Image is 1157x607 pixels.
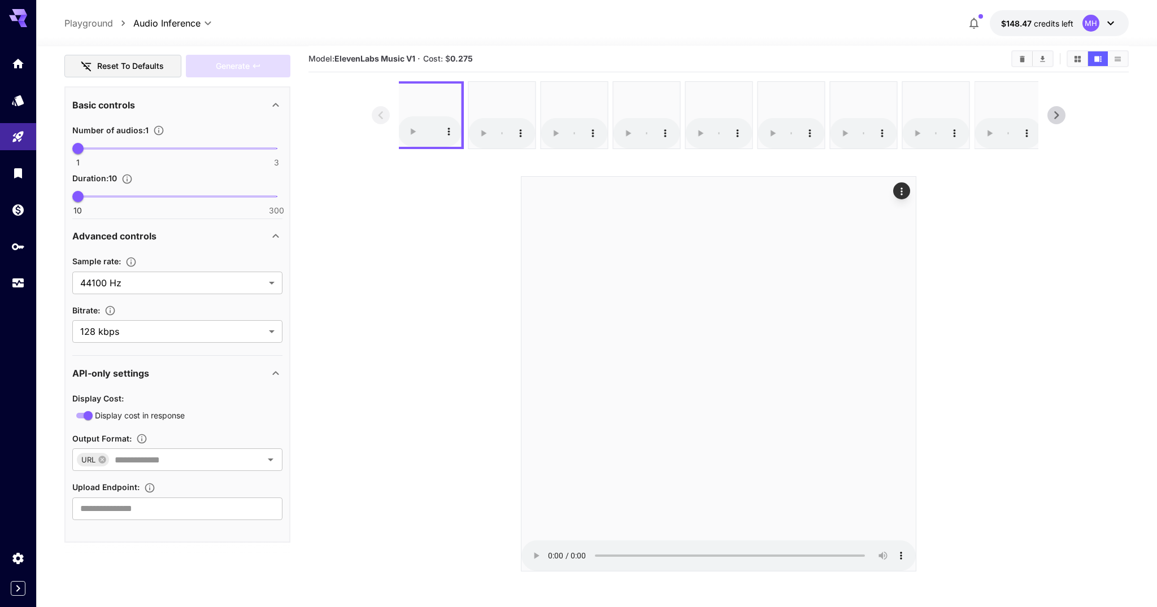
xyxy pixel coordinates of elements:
span: Sample rate : [72,256,121,266]
span: Upload Endpoint : [72,482,140,492]
div: Models [11,93,25,107]
div: API Keys [11,239,25,254]
button: Specifies a URL for uploading the generated image as binary data via HTTP PUT, such as an S3 buck... [140,482,160,494]
button: Specifies how the image is returned based on your use case: base64Data for embedding in code, dat... [132,433,152,444]
div: Library [11,166,25,180]
div: Settings [11,551,25,565]
div: Show media in grid viewShow media in video viewShow media in list view [1067,50,1129,67]
button: Download All [1033,51,1052,66]
span: 44100 Hz [80,276,264,290]
button: Show media in grid view [1068,51,1088,66]
div: Advanced controls [72,222,282,250]
span: Cost: $ [423,54,473,63]
p: Advanced controls [72,229,156,243]
span: Number of audios : 1 [72,125,149,135]
div: Actions [893,182,910,199]
span: Duration : 10 [72,173,117,183]
nav: breadcrumb [64,16,133,30]
span: Model: [308,54,415,63]
button: The bitrate of the generated audio in kbps (kilobits per second). Higher bitrates result in bette... [100,305,120,316]
button: Clear All [1012,51,1032,66]
div: MH [1082,15,1099,32]
span: 3 [274,157,279,168]
button: Expand sidebar [11,581,25,596]
a: Playground [64,16,113,30]
button: Reset to defaults [64,55,182,78]
div: URL [77,453,109,466]
span: $148.47 [1001,19,1034,28]
button: Show media in video view [1088,51,1108,66]
span: 1 [76,157,80,168]
p: · [417,52,420,65]
span: Display Cost : [72,394,124,403]
div: Clear AllDownload All [1011,50,1054,67]
span: Audio Inference [133,16,201,30]
button: Show media in list view [1108,51,1128,66]
span: Output Format : [72,434,132,443]
div: Usage [11,276,25,290]
span: 128 kbps [80,325,264,338]
button: Specify the duration of each audio in seconds. [117,173,137,185]
div: Playground [11,130,25,144]
span: Bitrate : [72,305,100,315]
span: URL [77,453,100,466]
div: API-only settings [72,360,282,387]
b: ElevenLabs Music V1 [334,54,415,63]
span: credits left [1034,19,1073,28]
span: Display cost in response [95,409,185,421]
div: Wallet [11,203,25,217]
div: Basic controls [72,91,282,119]
div: $148.47254 [1001,18,1073,29]
b: 0.275 [450,54,473,63]
div: Home [11,56,25,71]
button: The sample rate of the generated audio in Hz (samples per second). Higher sample rates capture mo... [121,256,141,268]
button: Specify how many audios to generate in a single request. Each audio generation will be charged se... [149,125,169,136]
p: Basic controls [72,98,135,112]
button: Open [263,452,279,468]
button: $148.47254MH [990,10,1129,36]
p: API-only settings [72,366,149,380]
span: 10 [73,205,82,216]
span: 300 [269,205,284,216]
